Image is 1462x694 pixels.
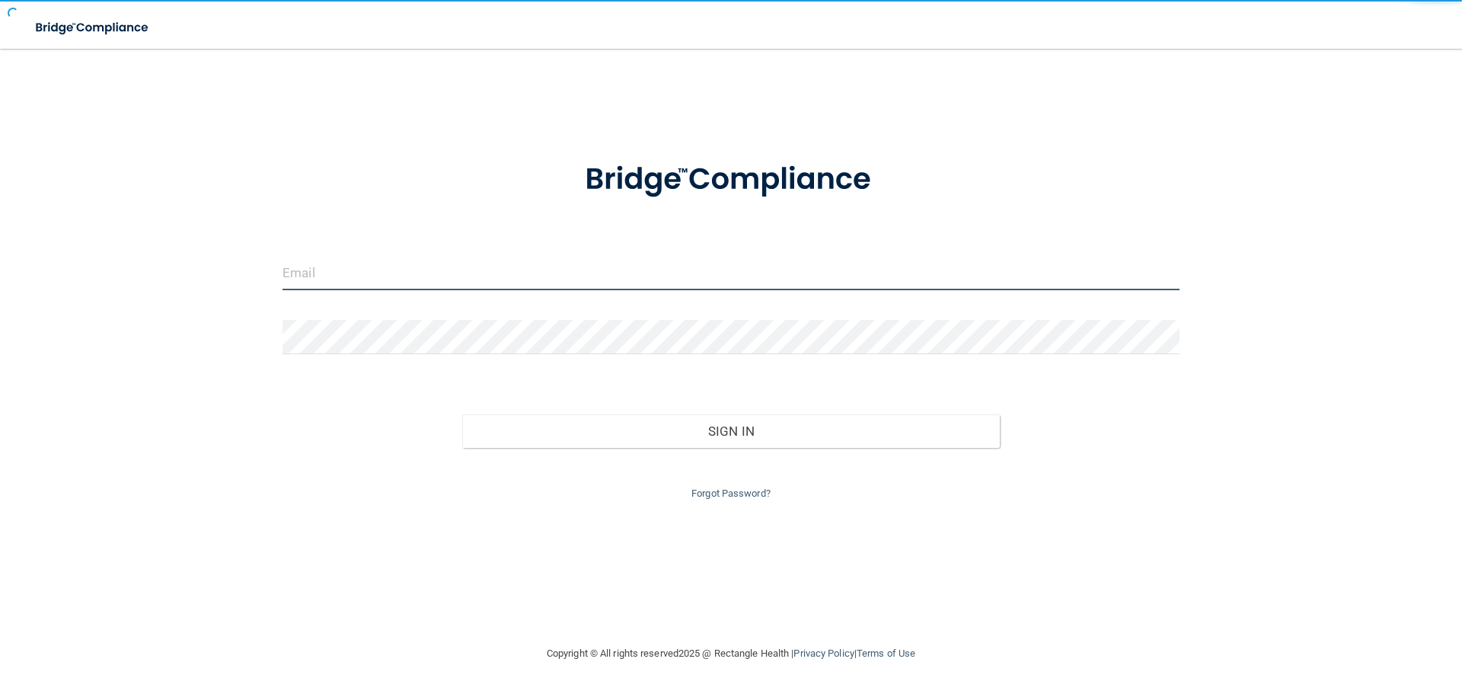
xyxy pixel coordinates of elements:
img: bridge_compliance_login_screen.278c3ca4.svg [554,140,908,219]
button: Sign In [462,414,1001,448]
a: Privacy Policy [793,648,854,659]
div: Copyright © All rights reserved 2025 @ Rectangle Health | | [453,629,1009,678]
a: Terms of Use [857,648,915,659]
input: Email [283,256,1179,290]
img: bridge_compliance_login_screen.278c3ca4.svg [23,12,163,43]
iframe: Drift Widget Chat Controller [1199,586,1444,647]
a: Forgot Password? [691,488,771,499]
